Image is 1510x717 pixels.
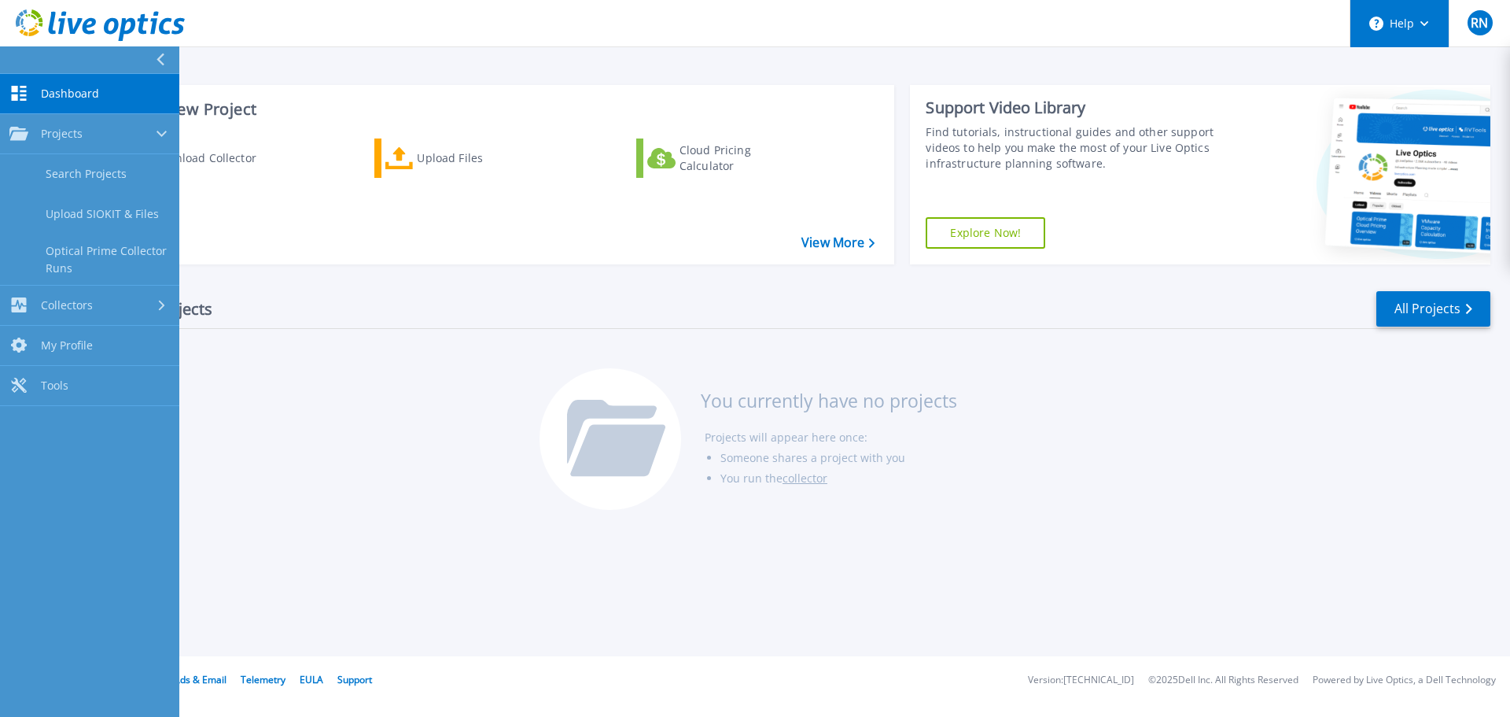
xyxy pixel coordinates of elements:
a: All Projects [1376,291,1490,327]
a: EULA [300,673,323,686]
li: You run the [720,468,957,489]
li: Version: [TECHNICAL_ID] [1028,675,1134,686]
span: Collectors [41,298,93,312]
div: Download Collector [152,142,278,174]
li: Projects will appear here once: [705,427,957,448]
a: Explore Now! [926,217,1045,249]
a: Upload Files [374,139,550,178]
a: Support [337,673,372,686]
span: My Profile [41,338,93,353]
div: Cloud Pricing Calculator [679,142,805,174]
span: RN [1471,17,1488,29]
li: Someone shares a project with you [720,448,957,468]
a: Download Collector [112,139,287,178]
span: Dashboard [41,87,99,101]
a: Cloud Pricing Calculator [636,139,812,178]
div: Find tutorials, instructional guides and other support videos to help you make the most of your L... [926,124,1221,172]
div: Support Video Library [926,98,1221,118]
h3: You currently have no projects [701,392,957,409]
a: View More [801,235,875,250]
span: Projects [41,127,83,141]
a: collector [783,471,827,486]
a: Ads & Email [174,673,226,686]
h3: Start a New Project [112,101,875,118]
a: Telemetry [241,673,285,686]
li: Powered by Live Optics, a Dell Technology [1313,675,1496,686]
span: Tools [41,379,68,393]
li: © 2025 Dell Inc. All Rights Reserved [1148,675,1298,686]
div: Upload Files [417,142,543,174]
